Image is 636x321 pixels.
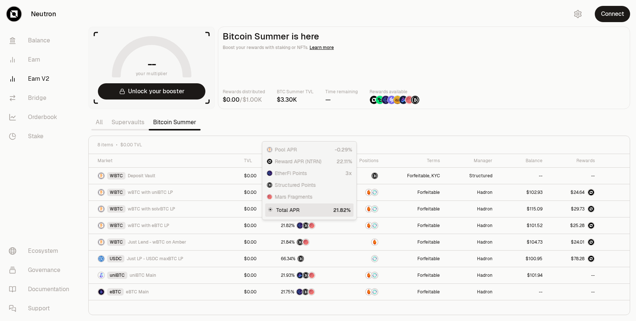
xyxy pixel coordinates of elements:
[372,272,378,278] img: Supervaults
[346,205,378,213] a: AmberSupervaults
[399,96,407,104] img: Bedrock Diamonds
[3,31,79,50] a: Balance
[89,184,630,201] tr: WBTC LogoWBTCwBTC with uniBTC LP$0.0021.56%Bedrock DiamondsStructured PointsMars FragmentsAmberSu...
[346,172,378,179] a: Structured
[281,239,295,245] span: 21.84%
[3,280,79,299] a: Documentation
[325,88,358,95] p: Time remaining
[417,223,440,228] a: Forfeitable
[281,256,296,262] span: 66.34%
[127,256,183,262] span: Just LP - USDC maxBTC LP
[128,223,169,228] span: wBTC with eBTC LP
[346,189,378,196] a: AmberSupervaults
[346,170,352,177] div: 3x
[98,288,235,296] a: eBTC LogoeBTCeBTC Main
[346,272,378,279] a: AmberSupervaults
[551,189,595,196] a: NTRN Logo
[551,255,595,262] a: NTRN Logo
[372,256,378,262] img: Supervaults
[417,239,440,245] a: Forfeitable
[244,173,257,179] a: $0.00
[417,272,440,278] a: Forfeitable
[244,158,272,164] div: TVL
[281,222,337,229] button: 21.82%EtherFi PointsStructured PointsMars Fragments
[126,289,149,295] span: eBTC Main
[244,189,257,195] a: $0.00
[244,223,257,228] a: $0.00
[3,127,79,146] a: Stake
[277,88,314,95] p: BTC Summer TVL
[275,170,307,177] span: EtherFi Points
[98,142,113,148] span: 8 items
[297,289,303,295] img: EtherFi Points
[372,223,378,228] img: Supervaults
[107,288,124,296] div: eBTC
[89,201,630,217] tr: WBTC LogoWBTCwBTC with solvBTC LP$0.0021.49%Solv PointsStructured PointsMars FragmentsAmberSuperv...
[267,182,272,188] img: Structured Points
[382,96,390,104] img: EtherFi Points
[372,206,378,212] img: Supervaults
[281,239,337,245] a: 21.84%Structured PointsMars Fragments
[267,194,272,199] img: Mars Fragments
[551,205,595,213] a: NTRN Logo
[281,238,337,246] button: 21.84%Structured PointsMars Fragments
[281,272,337,278] a: 21.93%Bedrock DiamondsStructured PointsMars Fragments
[98,189,235,196] a: WBTC LogoWBTCwBTC with uniBTC LP
[335,146,352,153] div: -0.29%
[275,181,316,189] span: Structured Points
[98,206,104,212] img: WBTC Logo
[244,256,257,262] a: $0.00
[595,6,630,22] button: Connect
[346,222,378,229] a: AmberSupervaults
[370,88,420,95] p: Rewards available
[3,88,79,108] a: Bridge
[303,289,308,295] img: Structured Points
[281,223,337,228] a: 21.82%EtherFi PointsStructured PointsMars Fragments
[98,272,104,278] img: uniBTC Logo
[98,83,205,100] button: Unlock your booster
[588,206,594,212] img: NTRN Logo
[281,272,295,278] span: 21.93%
[417,289,440,295] a: Forfeitable
[223,88,265,95] p: Rewards distributed
[91,115,107,130] a: All
[3,299,79,318] a: Support
[128,173,155,179] span: Deposit Vault
[281,255,337,262] button: 66.34%Structured Points
[337,158,352,165] div: 22.11%
[417,256,440,262] a: Forfeitable
[366,189,372,195] img: Amber
[303,223,309,228] img: Structured Points
[98,289,104,295] img: eBTC Logo
[107,272,127,279] div: uniBTC
[98,189,104,195] img: WBTC Logo
[449,158,492,164] div: Manager
[539,289,543,295] a: --
[346,288,378,296] a: AmberSupervaults
[3,50,79,69] a: Earn
[551,222,595,229] a: NTRN Logo
[333,206,351,214] div: 21.82%
[588,223,594,228] img: NTRN Logo
[477,239,492,245] a: Hadron
[276,206,300,214] span: Total APR
[407,173,440,179] a: Forfeitable, KYC
[411,96,419,104] img: Structured Points
[346,158,378,164] div: Positions
[297,239,303,245] img: Structured Points
[551,238,595,246] a: NTRN Logo
[3,108,79,127] a: Orderbook
[346,255,378,262] a: Supervaults
[89,267,630,284] tr: uniBTC LogouniBTCuniBTC Main$0.0021.93%Bedrock DiamondsStructured PointsMars FragmentsAmberSuperv...
[244,289,257,295] a: $0.00
[267,159,272,164] img: NTRN
[309,223,315,228] img: Mars Fragments
[98,239,104,245] img: WBTC Logo
[107,172,126,179] div: WBTC
[128,189,173,195] span: wBTC with uniBTC LP
[372,173,378,179] img: Structured
[308,289,314,295] img: Mars Fragments
[267,171,272,176] img: EtherFi Points
[539,173,543,179] a: --
[309,272,315,278] img: Mars Fragments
